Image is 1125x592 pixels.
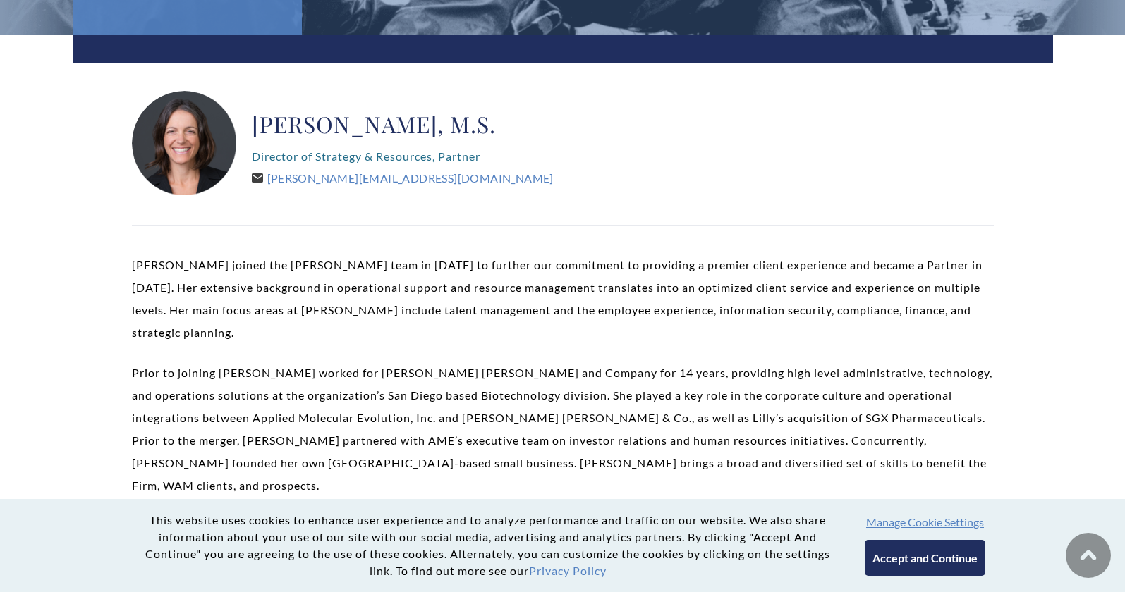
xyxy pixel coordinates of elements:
[252,145,554,168] p: Director of Strategy & Resources, Partner
[132,254,994,344] p: [PERSON_NAME] joined the [PERSON_NAME] team in [DATE] to further our commitment to providing a pr...
[865,540,985,576] button: Accept and Continue
[866,515,984,529] button: Manage Cookie Settings
[252,110,554,138] h2: [PERSON_NAME], M.S.
[529,564,607,577] a: Privacy Policy
[140,512,837,579] p: This website uses cookies to enhance user experience and to analyze performance and traffic on ou...
[252,171,554,185] a: [PERSON_NAME][EMAIL_ADDRESS][DOMAIN_NAME]
[132,362,994,497] p: Prior to joining [PERSON_NAME] worked for [PERSON_NAME] [PERSON_NAME] and Company for 14 years, p...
